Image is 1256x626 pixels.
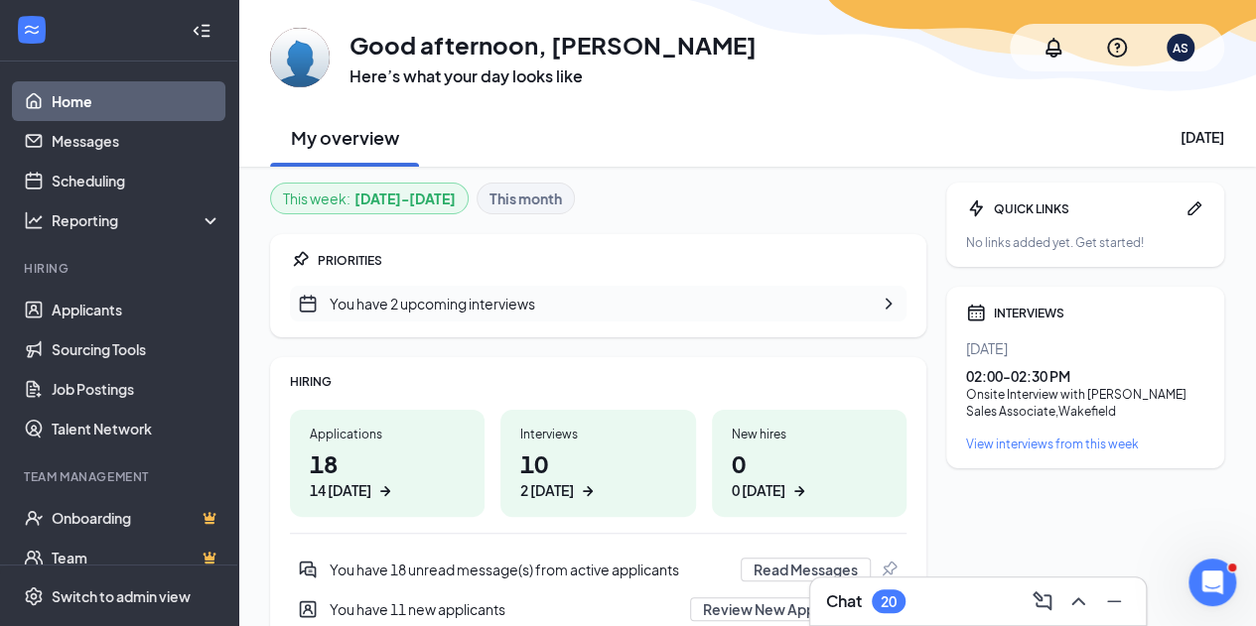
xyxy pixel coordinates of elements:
div: New hires [732,426,887,442]
button: ComposeMessage [1027,585,1058,617]
h1: Good afternoon, [PERSON_NAME] [349,28,757,62]
a: Applicants [52,290,221,329]
div: HIRING [290,373,907,390]
div: PRIORITIES [318,252,907,269]
div: Sales Associate , Wakefield [966,403,1204,420]
div: 14 [DATE] [310,480,371,501]
div: [DATE] [1181,127,1224,147]
img: Adam Salk [270,28,330,87]
div: You have 2 upcoming interviews [290,286,907,321]
svg: UserEntity [298,599,318,619]
div: Team Management [24,468,217,485]
div: QUICK LINKS [994,200,1177,217]
div: Interviews [520,426,675,442]
div: This week : [283,188,456,209]
a: View interviews from this week [966,436,1204,452]
div: [DATE] [966,338,1204,358]
div: INTERVIEWS [994,305,1204,321]
h3: Chat [826,590,862,612]
a: DoubleChatActiveYou have 18 unread message(s) from active applicantsRead MessagesPin [290,550,907,589]
svg: QuestionInfo [1105,36,1129,60]
svg: Pen [1185,198,1204,218]
div: You have 18 unread message(s) from active applicants [290,550,907,589]
a: Sourcing Tools [52,329,221,369]
svg: ComposeMessage [1031,589,1054,613]
button: Review New Applicants [690,597,871,621]
h1: 0 [732,446,887,501]
button: ChevronUp [1062,585,1094,617]
div: Switch to admin view [52,586,191,606]
svg: ChevronRight [879,294,899,313]
a: Messages [52,121,221,161]
div: Hiring [24,260,217,277]
h2: My overview [291,125,399,150]
a: New hires00 [DATE]ArrowRight [712,410,907,517]
svg: Collapse [192,21,211,41]
iframe: Intercom live chat [1188,559,1236,606]
svg: ChevronUp [1066,589,1090,613]
a: Interviews102 [DATE]ArrowRight [500,410,695,517]
a: CalendarNewYou have 2 upcoming interviewsChevronRight [290,286,907,321]
svg: Settings [24,586,44,606]
h1: 10 [520,446,675,501]
svg: CalendarNew [298,294,318,313]
button: Read Messages [741,558,871,581]
svg: Pin [879,560,899,579]
a: Applications1814 [DATE]ArrowRight [290,410,485,517]
a: Scheduling [52,161,221,200]
a: Talent Network [52,409,221,448]
svg: DoubleChatActive [298,560,318,579]
div: 20 [881,593,897,610]
svg: Pin [290,250,310,270]
div: No links added yet. Get started! [966,234,1204,251]
svg: Notifications [1042,36,1065,60]
a: Job Postings [52,369,221,409]
div: AS [1173,40,1188,57]
b: [DATE] - [DATE] [354,188,456,209]
b: This month [489,188,562,209]
div: Onsite Interview with [PERSON_NAME] [966,386,1204,403]
h3: Here’s what your day looks like [349,65,757,87]
svg: Bolt [966,198,986,218]
div: Reporting [52,210,222,230]
svg: Calendar [966,303,986,322]
svg: ArrowRight [578,481,598,501]
div: Applications [310,426,465,442]
svg: ArrowRight [375,481,395,501]
div: You have 11 new applicants [330,599,678,619]
a: Home [52,81,221,121]
svg: Analysis [24,210,44,230]
a: TeamCrown [52,538,221,577]
button: Minimize [1098,585,1130,617]
div: 02:00 - 02:30 PM [966,366,1204,386]
div: You have 2 upcoming interviews [330,294,867,313]
svg: WorkstreamLogo [22,20,42,40]
a: OnboardingCrown [52,498,221,538]
svg: Minimize [1102,589,1126,613]
div: 0 [DATE] [732,480,785,501]
svg: ArrowRight [789,481,809,501]
h1: 18 [310,446,465,501]
div: You have 18 unread message(s) from active applicants [330,560,729,579]
div: 2 [DATE] [520,480,574,501]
